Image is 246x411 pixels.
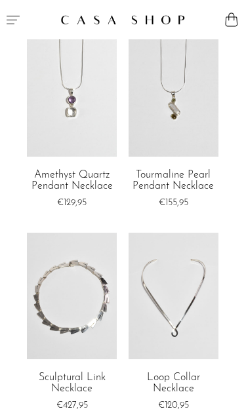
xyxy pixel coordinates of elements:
[129,372,218,395] a: Loop Collar Necklace
[56,401,88,410] span: €427,95
[159,198,188,208] span: €155,95
[129,170,218,193] a: Tourmaline Pearl Pendant Necklace
[27,372,117,395] a: Sculptural Link Necklace
[57,198,87,208] span: €129,95
[158,401,189,410] span: €120,95
[27,170,117,193] a: Amethyst Quartz Pendant Necklace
